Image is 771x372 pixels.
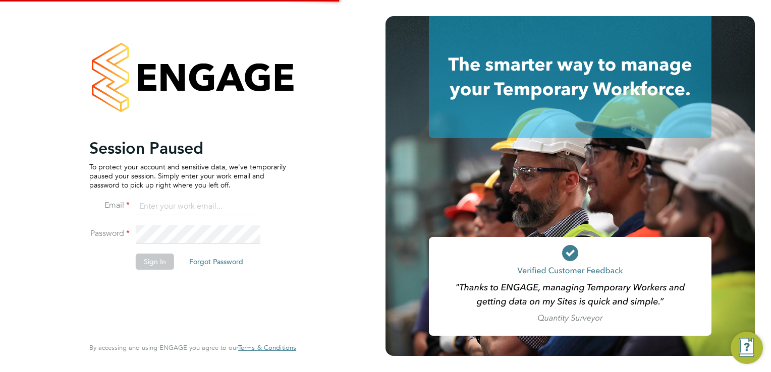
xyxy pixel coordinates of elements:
label: Email [89,200,130,211]
input: Enter your work email... [136,198,260,216]
p: To protect your account and sensitive data, we've temporarily paused your session. Simply enter y... [89,162,286,190]
button: Sign In [136,254,174,270]
label: Password [89,228,130,239]
span: By accessing and using ENGAGE you agree to our [89,343,296,352]
button: Engage Resource Center [731,332,763,364]
h2: Session Paused [89,138,286,158]
a: Terms & Conditions [238,344,296,352]
button: Forgot Password [181,254,251,270]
